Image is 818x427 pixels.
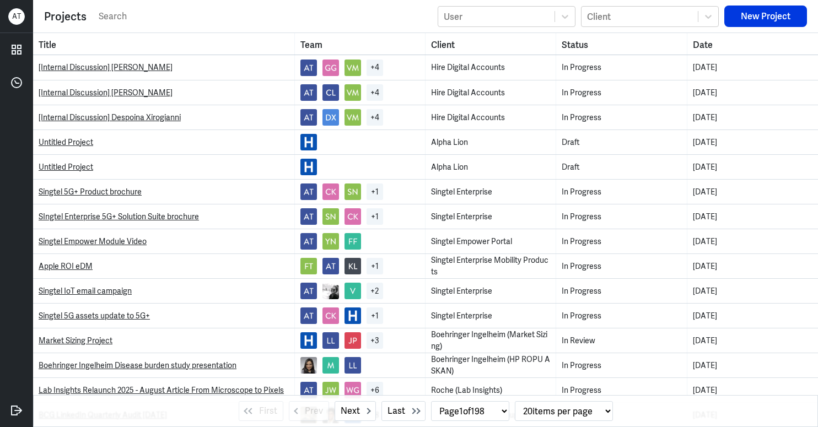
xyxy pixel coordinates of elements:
img: avatar.jpg [345,283,361,299]
img: avatar.jpg [300,307,317,324]
button: New Project [724,6,807,27]
a: Untitled Project [39,137,93,147]
div: In Progress [562,261,681,272]
td: Team [295,378,426,402]
td: Title [33,304,295,328]
a: Lab Insights Relaunch 2025 - August Article From Microscope to Pixels [39,385,284,395]
img: avatar.jpg [322,60,339,76]
a: Singtel 5G assets update to 5G+ [39,311,150,321]
input: Search [98,8,432,25]
div: In Progress [562,112,681,123]
td: Status [556,353,687,377]
div: [DATE] [693,261,812,272]
td: Status [556,378,687,402]
div: + 1 [367,208,383,225]
a: Singtel IoT email campaign [39,286,132,296]
td: Client [426,353,556,377]
div: Draft [562,137,681,148]
div: Projects [44,8,87,25]
td: Team [295,229,426,253]
td: Title [33,180,295,204]
button: Prev [289,401,329,421]
div: In Progress [562,236,681,247]
img: avatar.jpg [322,84,339,101]
span: First [259,404,277,418]
a: Singtel Empower Module Video [39,236,147,246]
td: Status [556,155,687,179]
td: Title [33,254,295,278]
div: + 3 [367,332,383,349]
div: Client [587,10,611,22]
img: avatar.jpg [322,357,339,374]
td: Client [426,130,556,154]
td: Client [426,254,556,278]
span: Next [341,404,360,418]
img: favicon-256x256.jpg [300,159,317,175]
button: Next [335,401,376,421]
img: avatar.jpg [300,183,317,200]
img: avatar.jpg [300,283,317,299]
td: Date [687,229,818,253]
a: Apple ROI eDM [39,261,93,271]
td: Team [295,279,426,303]
td: Title [33,279,295,303]
a: SIngtel Enterprise 5G+ Solution Suite brochure [39,212,199,221]
td: Date [687,353,818,377]
td: Title [33,155,295,179]
div: Alpha Lion [431,137,550,148]
td: Date [687,304,818,328]
div: Singtel Empower Portal [431,236,550,247]
td: Status [556,80,687,105]
td: Title [33,204,295,229]
a: [Internal Discussion] [PERSON_NAME] [39,62,173,72]
span: Last [388,404,405,418]
td: Team [295,55,426,80]
td: Status [556,105,687,129]
a: Market Sizing Project [39,336,112,345]
img: avatar.jpg [345,332,361,349]
img: avatar.jpg [345,382,361,398]
img: avatar.jpg [300,233,317,250]
img: avatar.jpg [300,60,317,76]
td: Date [687,204,818,229]
td: Date [687,55,818,80]
div: Singtel Enterprise [431,285,550,297]
img: avatar.jpg [300,84,317,101]
div: [DATE] [693,310,812,322]
th: Toggle SortBy [556,33,687,55]
a: [Internal Discussion] Despoina Xirogianni [39,112,181,122]
img: avatar.jpg [345,258,361,274]
img: favicon-256x256.jpg [300,332,317,349]
td: Date [687,254,818,278]
div: Boehringer Ingelheim (Market Sizing) [431,329,550,352]
img: avatar.jpg [345,357,361,374]
div: In Progress [562,211,681,223]
td: Client [426,304,556,328]
td: Client [426,80,556,105]
th: Toggle SortBy [295,33,426,55]
div: + 4 [367,84,383,101]
img: favicon-256x256.jpg [345,307,361,324]
div: [DATE] [693,236,812,247]
td: Date [687,328,818,353]
td: Date [687,80,818,105]
td: Team [295,204,426,229]
img: avatar.jpg [300,109,317,126]
div: Hire Digital Accounts [431,62,550,73]
td: Status [556,229,687,253]
a: Singtel 5G+ Product brochure [39,187,142,197]
td: Title [33,353,295,377]
div: In Progress [562,87,681,99]
div: Singtel Enterprise Mobility Products [431,255,550,278]
td: Date [687,155,818,179]
div: + 1 [367,258,383,274]
img: avatar.jpg [345,84,361,101]
td: Title [33,80,295,105]
img: avatar.jpg [322,382,339,398]
td: Status [556,204,687,229]
div: [DATE] [693,112,812,123]
td: Date [687,378,818,402]
td: Status [556,254,687,278]
div: [DATE] [693,335,812,347]
td: Client [426,155,556,179]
